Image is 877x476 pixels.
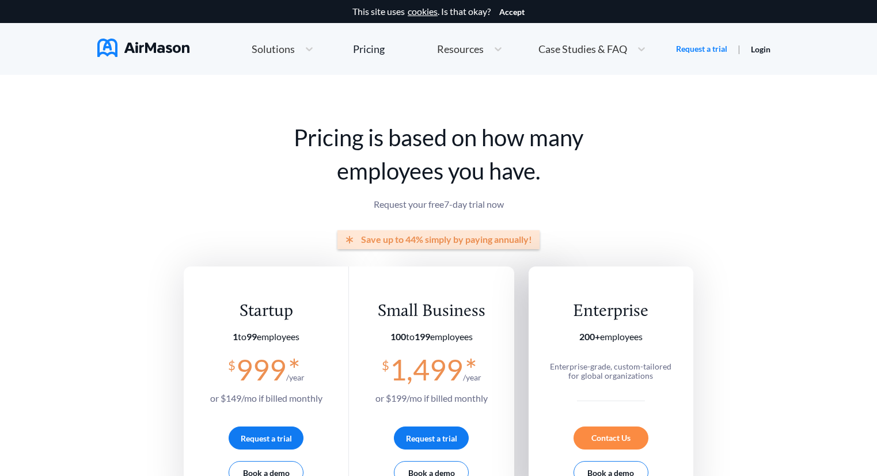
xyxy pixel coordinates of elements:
[229,427,303,450] button: Request a trial
[390,352,463,387] span: 1,499
[353,39,385,59] a: Pricing
[375,393,488,403] span: or $ 199 /mo if billed monthly
[738,43,741,54] span: |
[210,332,322,342] section: employees
[676,43,727,55] a: Request a trial
[233,331,238,342] b: 1
[252,44,295,54] span: Solutions
[233,331,257,342] span: to
[550,361,671,380] span: Enterprise-grade, custom-tailored for global organizations
[437,44,484,54] span: Resources
[408,6,438,17] a: cookies
[499,7,525,17] button: Accept cookies
[236,352,286,387] span: 999
[544,332,677,342] section: employees
[390,331,406,342] b: 100
[246,331,257,342] b: 99
[751,44,770,54] a: Login
[375,332,488,342] section: employees
[361,234,532,245] span: Save up to 44% simply by paying annually!
[97,39,189,57] img: AirMason Logo
[210,393,322,403] span: or $ 149 /mo if billed monthly
[353,44,385,54] div: Pricing
[574,427,648,450] div: Contact Us
[390,331,430,342] span: to
[544,301,677,322] div: Enterprise
[375,301,488,322] div: Small Business
[210,301,322,322] div: Startup
[228,353,236,372] span: $
[184,199,693,210] p: Request your free 7 -day trial now
[579,331,600,342] b: 200+
[538,44,627,54] span: Case Studies & FAQ
[184,121,693,188] h1: Pricing is based on how many employees you have.
[415,331,430,342] b: 199
[394,427,469,450] button: Request a trial
[382,353,389,372] span: $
